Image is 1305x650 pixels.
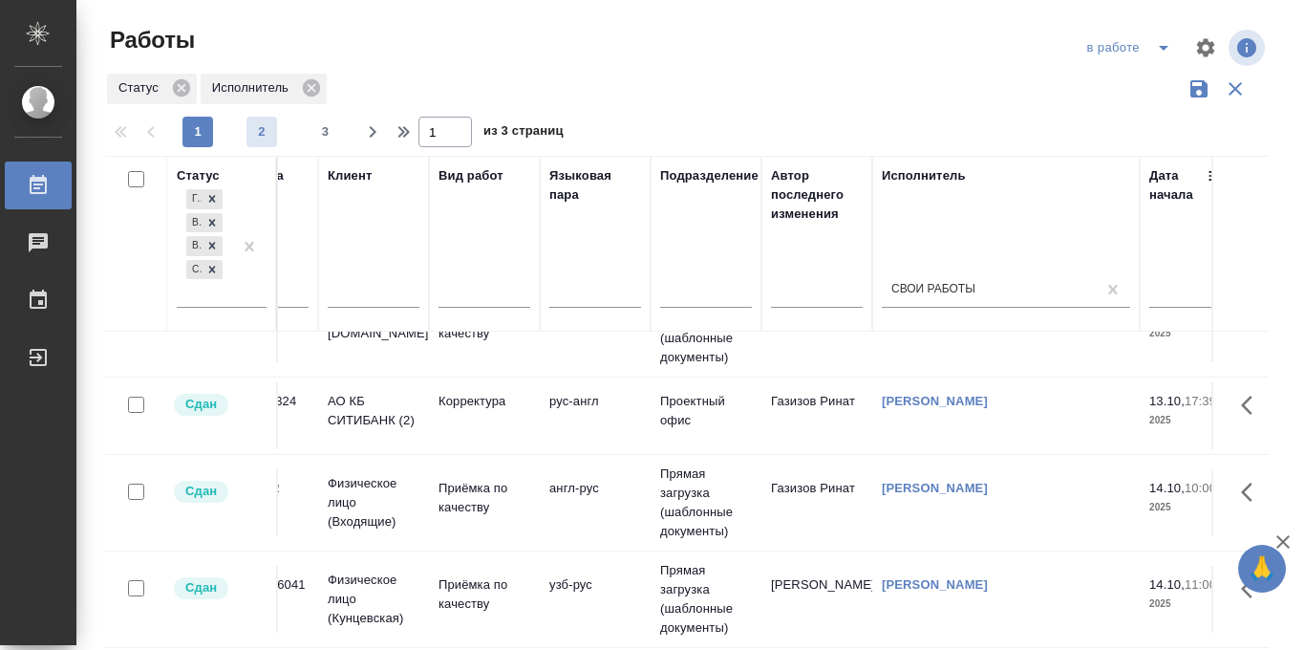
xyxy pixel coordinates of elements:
div: Автор последнего изменения [771,166,863,224]
button: 🙏 [1238,545,1286,593]
p: 13.10, [1149,394,1185,408]
div: Менеджер проверил работу исполнителя, передает ее на следующий этап [172,479,267,505]
span: Настроить таблицу [1183,25,1229,71]
button: Сбросить фильтры [1217,71,1253,107]
div: Готов к работе, В работе, В ожидании, Сдан [184,234,225,258]
div: Менеджер проверил работу исполнителя, передает ее на следующий этап [172,392,267,418]
p: Исполнитель [212,78,295,97]
p: 2025 [1149,411,1226,430]
td: рус-англ [540,382,651,449]
div: Готов к работе, В работе, В ожидании, Сдан [184,187,225,211]
div: split button [1082,32,1183,63]
button: 3 [310,117,341,147]
div: Код заказа [217,166,284,185]
div: Свои работы [891,281,975,297]
p: Физическое лицо (Кунцевская) [328,571,419,628]
div: Исполнитель [201,74,327,104]
p: Приёмка по качеству [439,479,530,517]
div: Сдан [186,260,202,280]
p: 14.10, [1149,481,1185,495]
div: Статус [177,166,220,185]
p: Статус [118,78,165,97]
button: Здесь прячутся важные кнопки [1230,566,1275,612]
a: [PERSON_NAME] [882,481,988,495]
p: 11:00 [1185,577,1216,592]
p: АО КБ СИТИБАНК (2) [328,392,419,430]
button: Здесь прячутся важные кнопки [1230,469,1275,515]
span: 3 [310,122,341,141]
span: Работы [105,25,195,55]
div: Статус [107,74,197,104]
p: Физическое лицо (Входящие) [328,474,419,531]
div: Клиент [328,166,372,185]
td: Проектный офис [651,382,761,449]
div: Готов к работе, В работе, В ожидании, Сдан [184,211,225,235]
button: 2 [246,117,277,147]
p: 17:39 [1185,394,1216,408]
p: 2025 [1149,498,1226,517]
button: Здесь прячутся важные кнопки [1230,382,1275,428]
p: 2025 [1149,595,1226,614]
a: [PERSON_NAME] [882,577,988,592]
div: Подразделение [660,166,759,185]
span: 2 [246,122,277,141]
p: 14.10, [1149,577,1185,592]
td: Газизов Ринат [761,469,872,536]
div: Исполнитель [882,166,966,185]
div: Готов к работе [186,189,202,209]
div: Менеджер проверил работу исполнителя, передает ее на следующий этап [172,575,267,601]
div: Вид работ [439,166,503,185]
td: [PERSON_NAME] [761,566,872,633]
div: Дата начала [1149,166,1207,205]
p: 2025 [1149,324,1226,343]
div: В работе [186,213,202,233]
span: Посмотреть информацию [1229,30,1269,66]
p: 10:00 [1185,481,1216,495]
td: англ-рус [540,469,651,536]
p: Сдан [185,578,217,597]
p: Корректура [439,392,530,411]
a: [PERSON_NAME] [882,394,988,408]
p: Приёмка по качеству [439,575,530,614]
td: Газизов Ринат [761,382,872,449]
div: Готов к работе, В работе, В ожидании, Сдан [184,258,225,282]
div: В ожидании [186,236,202,256]
td: узб-рус [540,566,651,633]
span: из 3 страниц [483,119,564,147]
td: Прямая загрузка (шаблонные документы) [651,552,761,647]
span: 🙏 [1246,549,1278,589]
td: Прямая загрузка (шаблонные документы) [651,455,761,551]
p: Сдан [185,395,217,414]
div: Языковая пара [549,166,641,205]
button: Сохранить фильтры [1181,71,1217,107]
p: Сдан [185,482,217,501]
